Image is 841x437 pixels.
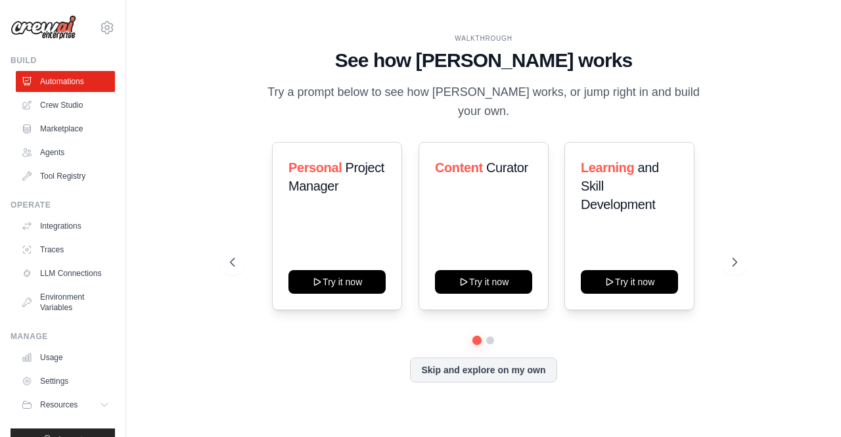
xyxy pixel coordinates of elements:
h1: See how [PERSON_NAME] works [230,49,737,72]
a: Integrations [16,216,115,237]
a: Automations [16,71,115,92]
button: Try it now [288,270,386,294]
a: Usage [16,347,115,368]
span: Learning [581,160,634,175]
a: Agents [16,142,115,163]
span: Resources [40,400,78,410]
div: Operate [11,200,115,210]
a: Tool Registry [16,166,115,187]
a: Environment Variables [16,287,115,318]
button: Resources [16,394,115,415]
span: Curator [486,160,528,175]
div: WALKTHROUGH [230,34,737,43]
span: and Skill Development [581,160,659,212]
a: Traces [16,239,115,260]
img: Logo [11,15,76,40]
button: Try it now [581,270,678,294]
a: Settings [16,371,115,392]
button: Skip and explore on my own [410,357,557,382]
span: Content [435,160,483,175]
a: Crew Studio [16,95,115,116]
a: LLM Connections [16,263,115,284]
button: Try it now [435,270,532,294]
div: Manage [11,331,115,342]
span: Personal [288,160,342,175]
div: Build [11,55,115,66]
a: Marketplace [16,118,115,139]
p: Try a prompt below to see how [PERSON_NAME] works, or jump right in and build your own. [263,83,704,122]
